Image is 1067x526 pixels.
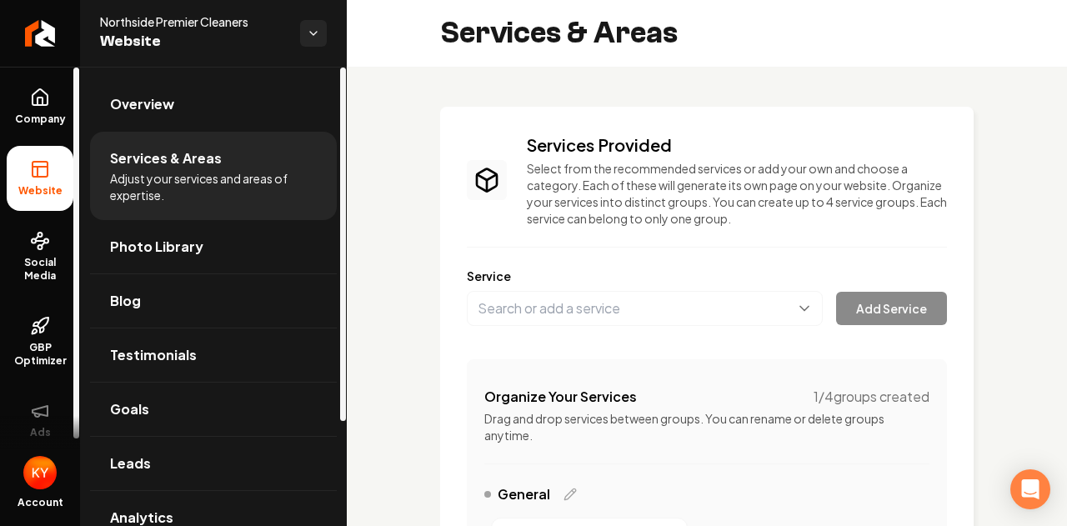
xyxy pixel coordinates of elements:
[110,170,317,203] span: Adjust your services and areas of expertise.
[23,456,57,489] img: Katherine Yanez
[90,328,337,382] a: Testimonials
[527,160,947,227] p: Select from the recommended services or add your own and choose a category. Each of these will ge...
[498,484,550,504] span: General
[527,133,947,157] h3: Services Provided
[12,184,69,198] span: Website
[1010,469,1050,509] div: Open Intercom Messenger
[110,399,149,419] span: Goals
[110,94,174,114] span: Overview
[7,388,73,453] button: Ads
[7,256,73,283] span: Social Media
[100,13,287,30] span: Northside Premier Cleaners
[440,17,678,50] h2: Services & Areas
[90,274,337,328] a: Blog
[90,220,337,273] a: Photo Library
[23,456,57,489] button: Open user button
[100,30,287,53] span: Website
[110,237,203,257] span: Photo Library
[8,113,73,126] span: Company
[110,345,197,365] span: Testimonials
[110,148,222,168] span: Services & Areas
[25,20,56,47] img: Rebolt Logo
[18,496,63,509] span: Account
[484,387,637,407] h4: Organize Your Services
[7,341,73,368] span: GBP Optimizer
[90,437,337,490] a: Leads
[484,410,929,443] p: Drag and drop services between groups. You can rename or delete groups anytime.
[90,383,337,436] a: Goals
[23,426,58,439] span: Ads
[7,303,73,381] a: GBP Optimizer
[467,268,947,284] label: Service
[7,218,73,296] a: Social Media
[110,291,141,311] span: Blog
[7,74,73,139] a: Company
[814,387,929,407] span: 1 / 4 groups created
[110,453,151,473] span: Leads
[90,78,337,131] a: Overview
